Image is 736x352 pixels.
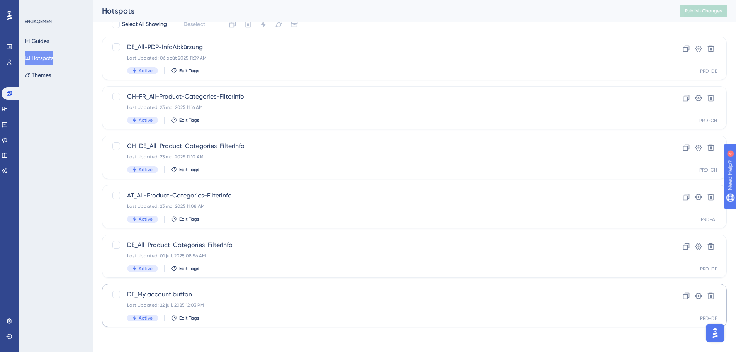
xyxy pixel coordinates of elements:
div: Last Updated: 23 mai 2025 11:16 AM [127,104,640,111]
span: Need Help? [18,2,48,11]
div: PRD-CH [699,117,717,124]
span: Deselect [184,20,205,29]
span: Active [139,315,153,321]
span: CH-DE_All-Product-Categories-FilterInfo [127,141,640,151]
div: 4 [54,4,56,10]
span: DE_All-Product-Categories-FilterInfo [127,240,640,250]
div: PRD-AT [701,216,717,223]
span: Edit Tags [179,68,199,74]
div: Last Updated: 23 mai 2025 11:10 AM [127,154,640,160]
button: Hotspots [25,51,53,65]
iframe: UserGuiding AI Assistant Launcher [704,321,727,345]
div: Last Updated: 01 juil. 2025 08:56 AM [127,253,640,259]
span: CH-FR_All-Product-Categories-FilterInfo [127,92,640,101]
div: PRD-DE [700,68,717,74]
button: Themes [25,68,51,82]
div: Hotspots [102,5,661,16]
button: Edit Tags [171,167,199,173]
span: Active [139,117,153,123]
span: Active [139,167,153,173]
div: Last Updated: 06 août 2025 11:39 AM [127,55,640,61]
span: Select All Showing [122,20,167,29]
div: Last Updated: 23 mai 2025 11:08 AM [127,203,640,209]
div: Last Updated: 22 juil. 2025 12:03 PM [127,302,640,308]
button: Edit Tags [171,265,199,272]
button: Guides [25,34,49,48]
span: Edit Tags [179,265,199,272]
button: Edit Tags [171,315,199,321]
span: DE_All-PDP-InfoAbkürzung [127,43,640,52]
span: Edit Tags [179,216,199,222]
span: Active [139,216,153,222]
span: AT_All-Product-Categories-FilterInfo [127,191,640,200]
div: PRD-CH [699,167,717,173]
span: Edit Tags [179,315,199,321]
div: ENGAGEMENT [25,19,54,25]
span: DE_My account button [127,290,640,299]
button: Deselect [177,17,212,31]
span: Edit Tags [179,167,199,173]
span: Active [139,265,153,272]
button: Edit Tags [171,117,199,123]
span: Edit Tags [179,117,199,123]
span: Active [139,68,153,74]
button: Edit Tags [171,68,199,74]
button: Publish Changes [680,5,727,17]
button: Edit Tags [171,216,199,222]
div: PRD-DE [700,315,717,321]
div: PRD-DE [700,266,717,272]
span: Publish Changes [685,8,722,14]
